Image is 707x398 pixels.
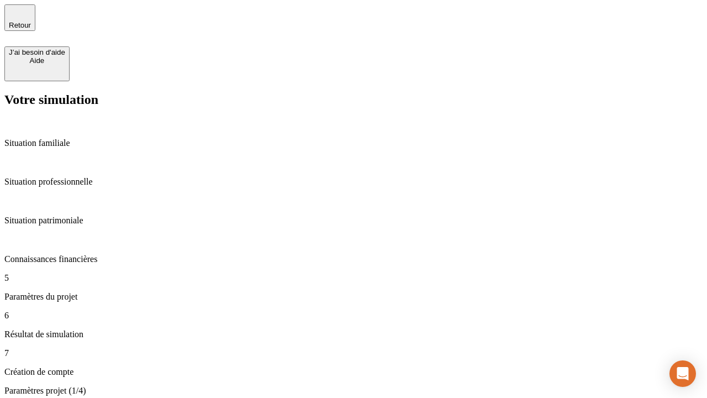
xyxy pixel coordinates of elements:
button: J’ai besoin d'aideAide [4,46,70,81]
p: Situation patrimoniale [4,216,703,226]
p: Situation familiale [4,138,703,148]
h2: Votre simulation [4,92,703,107]
p: Situation professionnelle [4,177,703,187]
button: Retour [4,4,35,31]
div: J’ai besoin d'aide [9,48,65,56]
p: Paramètres projet (1/4) [4,386,703,396]
p: 7 [4,348,703,358]
p: 5 [4,273,703,283]
span: Retour [9,21,31,29]
p: 6 [4,311,703,321]
p: Paramètres du projet [4,292,703,302]
div: Aide [9,56,65,65]
div: Open Intercom Messenger [669,360,696,387]
p: Résultat de simulation [4,329,703,339]
p: Création de compte [4,367,703,377]
p: Connaissances financières [4,254,703,264]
